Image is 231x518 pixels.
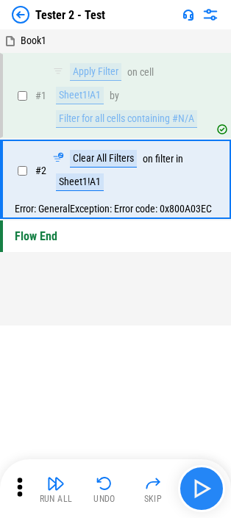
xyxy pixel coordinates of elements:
img: Support [182,9,194,21]
div: Sheet1!A1 [56,87,104,104]
div: Tester 2 - Test [35,8,105,22]
div: on filter in [143,154,183,165]
div: Filter for all cells containing #N/A [56,110,197,128]
img: Back [12,6,29,24]
span: # 1 [35,90,46,101]
img: Undo [96,475,113,492]
div: Sheet1!A1 [56,173,104,191]
span: # 2 [35,165,46,176]
div: Undo [93,494,115,503]
button: Undo [81,471,128,506]
img: Skip [144,475,162,492]
div: by [110,90,119,101]
div: Apply Filter [70,63,121,81]
div: Error: GeneralException: Error code: 0x800A03EC [3,200,230,217]
img: Main button [190,477,213,500]
div: Skip [144,494,163,503]
img: Run All [47,475,65,492]
button: Skip [129,471,177,506]
span: Book1 [21,35,46,46]
div: on cell [127,67,154,78]
div: Clear All Filters [70,150,137,168]
img: Settings menu [202,6,219,24]
button: Run All [32,471,79,506]
div: Run All [40,494,73,503]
